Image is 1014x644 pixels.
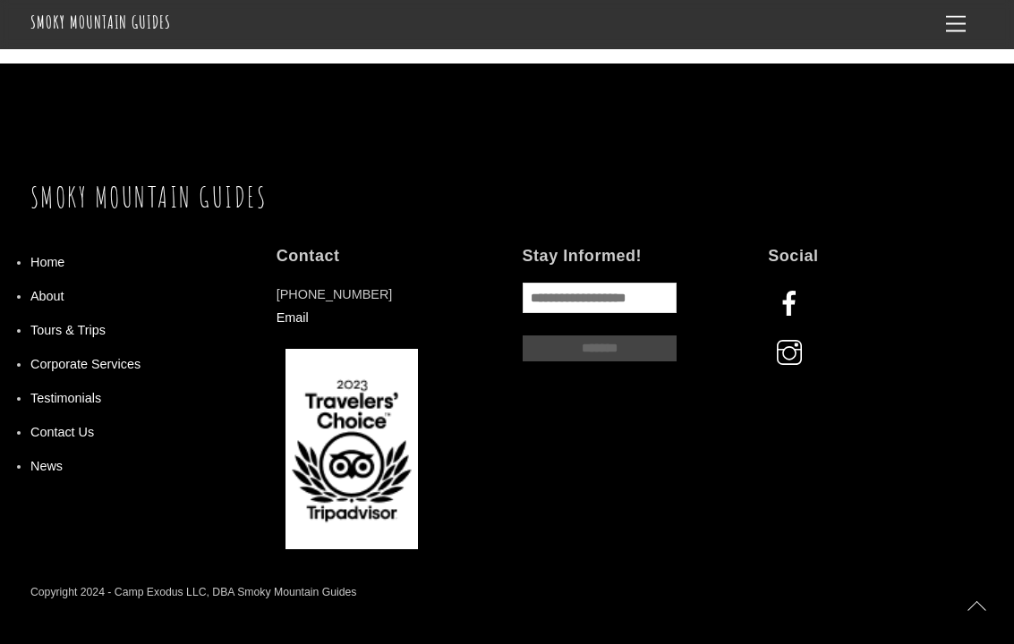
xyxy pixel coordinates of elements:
[277,310,309,325] a: Email
[30,425,94,439] a: Contact Us
[768,296,817,310] a: facebook
[768,345,817,360] a: instagram
[30,323,106,337] a: Tours & Trips
[30,289,64,303] a: About
[30,255,64,269] a: Home
[30,459,63,473] a: News
[768,246,984,267] h4: Social
[277,246,492,267] h4: Contact
[523,246,738,267] h4: Stay Informed!
[30,357,141,371] a: Corporate Services
[30,391,101,405] a: Testimonials
[30,11,171,33] a: Smoky Mountain Guides
[938,7,974,42] a: Menu
[30,180,267,215] a: Smoky Mountain Guides
[277,283,492,330] p: [PHONE_NUMBER]
[30,582,357,602] div: Copyright 2024 - Camp Exodus LLC, DBA Smoky Mountain Guides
